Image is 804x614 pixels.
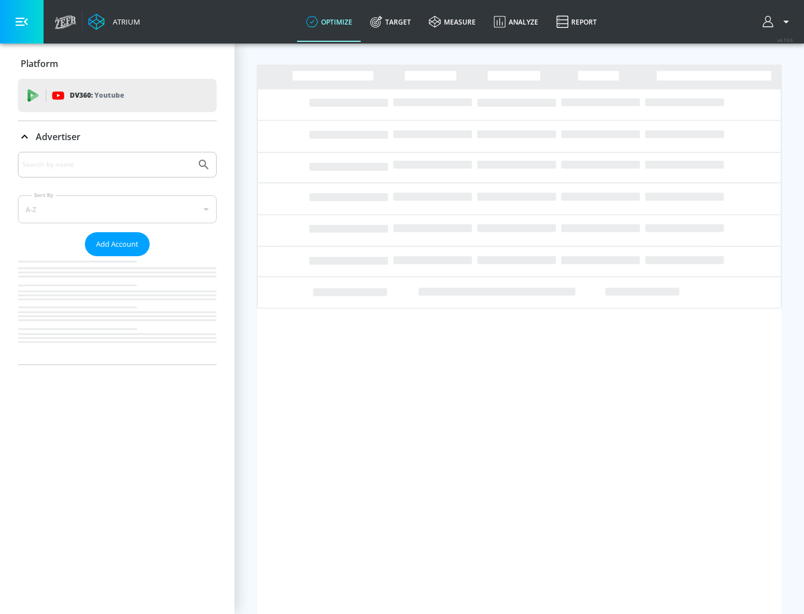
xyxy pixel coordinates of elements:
span: v 4.19.0 [777,37,793,43]
nav: list of Advertiser [18,256,217,364]
div: A-Z [18,195,217,223]
p: Youtube [94,89,124,101]
div: Atrium [108,17,140,27]
input: Search by name [22,157,192,172]
label: Sort By [32,191,56,199]
a: Report [547,2,606,42]
button: Add Account [85,232,150,256]
span: Add Account [96,238,138,251]
a: measure [420,2,485,42]
div: DV360: Youtube [18,79,217,112]
p: DV360: [70,89,124,102]
div: Advertiser [18,152,217,364]
div: Platform [18,48,217,79]
a: Target [361,2,420,42]
p: Platform [21,57,58,70]
a: optimize [297,2,361,42]
div: Advertiser [18,121,217,152]
a: Analyze [485,2,547,42]
a: Atrium [88,13,140,30]
p: Advertiser [36,131,80,143]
